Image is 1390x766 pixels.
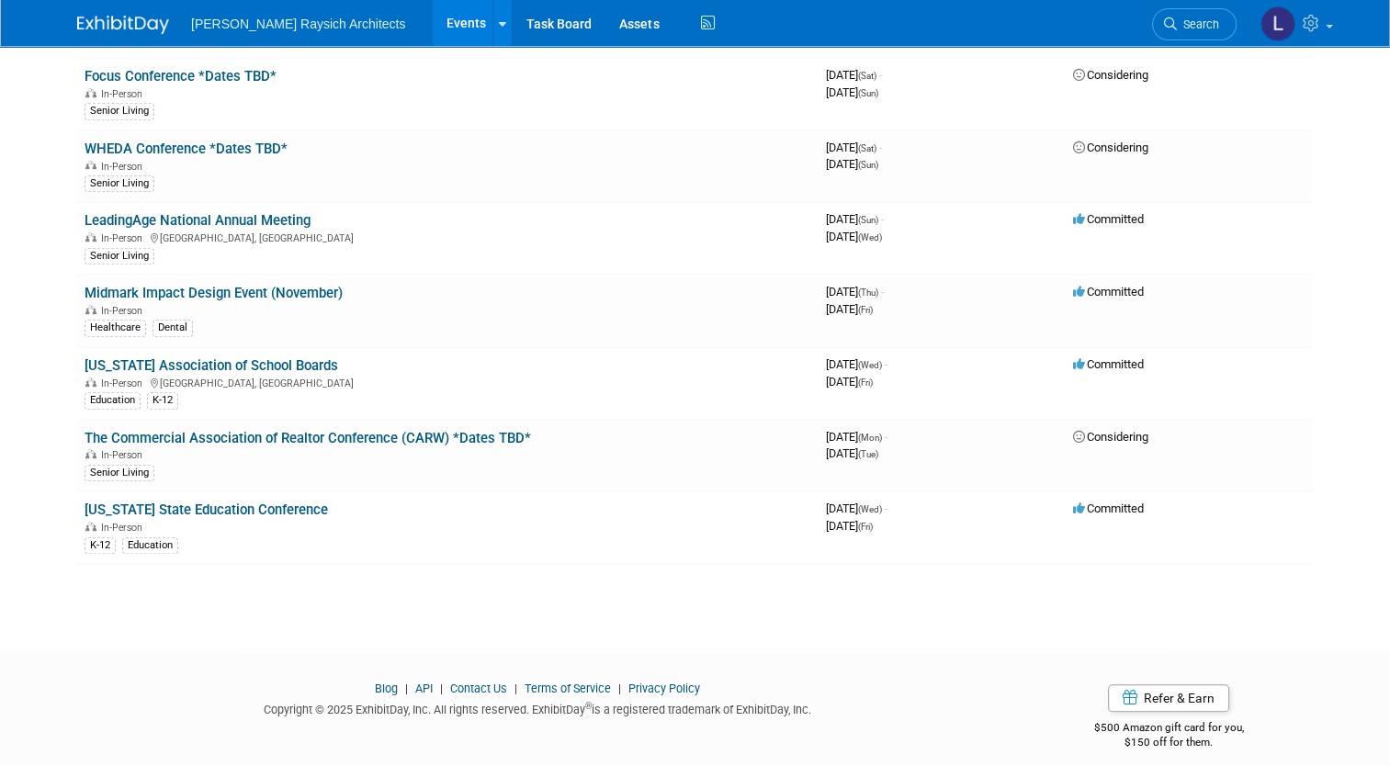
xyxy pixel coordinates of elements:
a: Focus Conference *Dates TBD* [85,68,277,84]
img: ExhibitDay [77,16,169,34]
a: The Commercial Association of Realtor Conference (CARW) *Dates TBD* [85,430,531,446]
span: In-Person [101,522,148,534]
span: (Fri) [858,522,873,532]
span: [DATE] [826,212,884,226]
span: - [881,285,884,299]
div: [GEOGRAPHIC_DATA], [GEOGRAPHIC_DATA] [85,230,811,244]
div: $500 Amazon gift card for you, [1024,708,1313,750]
span: [DATE] [826,141,882,154]
div: Senior Living [85,103,154,119]
div: [GEOGRAPHIC_DATA], [GEOGRAPHIC_DATA] [85,375,811,389]
span: (Mon) [858,433,882,443]
span: - [879,68,882,82]
div: $150 off for them. [1024,735,1313,750]
span: In-Person [101,161,148,173]
a: [US_STATE] State Education Conference [85,501,328,518]
div: Healthcare [85,320,146,336]
a: Refer & Earn [1108,684,1229,712]
span: (Fri) [858,377,873,388]
a: Privacy Policy [628,682,700,695]
span: [DATE] [826,519,873,533]
span: [DATE] [826,375,873,389]
span: (Sat) [858,143,876,153]
a: WHEDA Conference *Dates TBD* [85,141,288,157]
span: - [885,357,887,371]
img: In-Person Event [85,449,96,458]
span: (Sun) [858,160,878,170]
span: [DATE] [826,430,887,444]
img: Liz Syrrakos [1260,6,1295,41]
span: - [885,501,887,515]
span: [DATE] [826,85,878,99]
span: | [614,682,626,695]
span: Search [1177,17,1219,31]
div: K-12 [85,537,116,554]
span: - [879,141,882,154]
span: (Wed) [858,504,882,514]
span: [DATE] [826,230,882,243]
a: Terms of Service [525,682,611,695]
a: [US_STATE] Association of School Boards [85,357,338,374]
a: Blog [375,682,398,695]
span: - [885,430,887,444]
span: (Thu) [858,287,878,298]
div: Senior Living [85,465,154,481]
span: In-Person [101,377,148,389]
span: (Wed) [858,360,882,370]
span: In-Person [101,88,148,100]
span: Considering [1073,68,1148,82]
span: Committed [1073,357,1144,371]
img: In-Person Event [85,88,96,97]
span: Considering [1073,430,1148,444]
img: In-Person Event [85,377,96,387]
img: In-Person Event [85,161,96,170]
span: [DATE] [826,501,887,515]
span: In-Person [101,305,148,317]
img: In-Person Event [85,522,96,531]
span: [DATE] [826,157,878,171]
div: Senior Living [85,248,154,265]
span: In-Person [101,232,148,244]
span: (Wed) [858,232,882,242]
span: (Sat) [858,71,876,81]
span: [DATE] [826,357,887,371]
img: In-Person Event [85,232,96,242]
span: (Sun) [858,88,878,98]
a: Search [1152,8,1237,40]
a: Midmark Impact Design Event (November) [85,285,343,301]
span: Committed [1073,285,1144,299]
img: In-Person Event [85,305,96,314]
span: (Sun) [858,215,878,225]
div: Dental [153,320,193,336]
sup: ® [585,701,592,711]
span: [PERSON_NAME] Raysich Architects [191,17,405,31]
span: | [435,682,447,695]
div: Education [122,537,178,554]
span: (Fri) [858,305,873,315]
span: Committed [1073,212,1144,226]
span: [DATE] [826,446,878,460]
span: | [510,682,522,695]
span: [DATE] [826,68,882,82]
span: Committed [1073,501,1144,515]
div: Senior Living [85,175,154,192]
span: In-Person [101,449,148,461]
div: Education [85,392,141,409]
span: Considering [1073,141,1148,154]
div: Copyright © 2025 ExhibitDay, Inc. All rights reserved. ExhibitDay is a registered trademark of Ex... [77,697,997,718]
span: [DATE] [826,285,884,299]
a: API [415,682,433,695]
span: (Tue) [858,449,878,459]
a: Contact Us [450,682,507,695]
a: LeadingAge National Annual Meeting [85,212,311,229]
span: - [881,212,884,226]
div: K-12 [147,392,178,409]
span: [DATE] [826,302,873,316]
span: | [401,682,412,695]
